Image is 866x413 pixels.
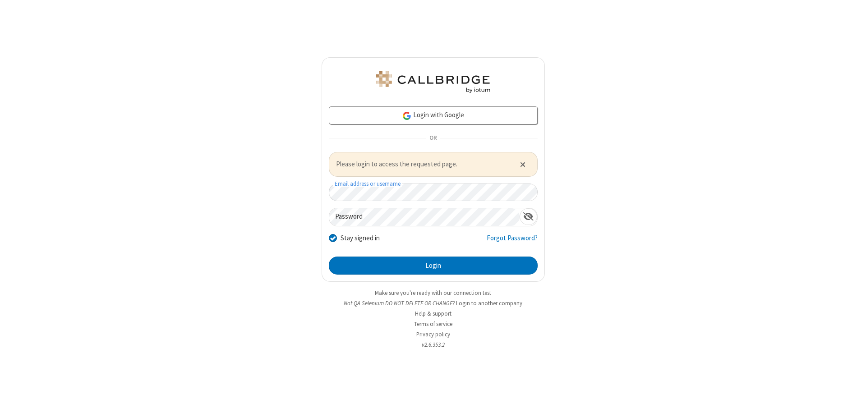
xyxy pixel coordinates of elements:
[456,299,522,307] button: Login to another company
[374,71,492,93] img: QA Selenium DO NOT DELETE OR CHANGE
[487,233,538,250] a: Forgot Password?
[322,340,545,349] li: v2.6.353.2
[329,257,538,275] button: Login
[426,132,440,145] span: OR
[329,106,538,124] a: Login with Google
[414,320,452,328] a: Terms of service
[329,208,520,226] input: Password
[415,310,451,317] a: Help & support
[336,159,509,170] span: Please login to access the requested page.
[375,289,491,297] a: Make sure you're ready with our connection test
[329,184,538,201] input: Email address or username
[322,299,545,307] li: Not QA Selenium DO NOT DELETE OR CHANGE?
[515,157,530,171] button: Close alert
[416,330,450,338] a: Privacy policy
[520,208,537,225] div: Show password
[402,111,412,121] img: google-icon.png
[341,233,380,243] label: Stay signed in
